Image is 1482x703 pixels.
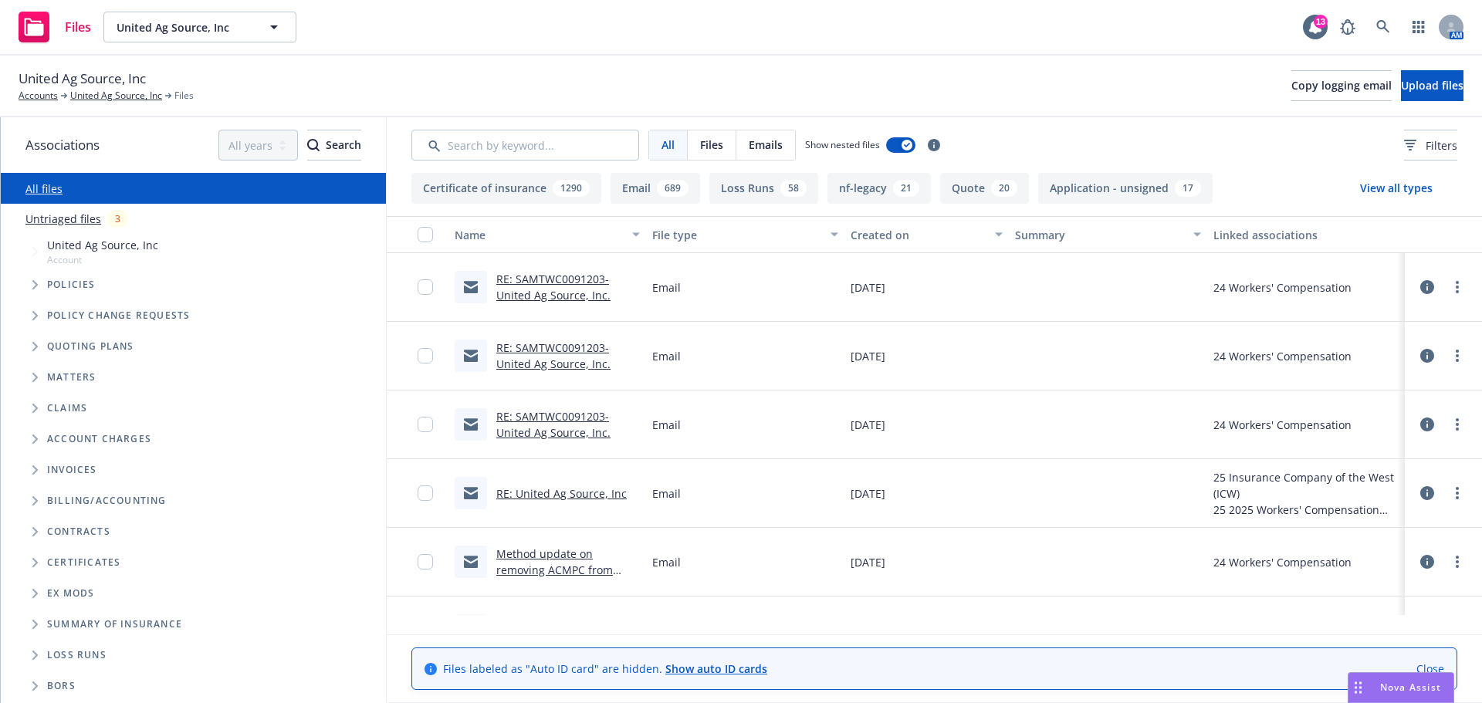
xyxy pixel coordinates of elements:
button: View all types [1335,173,1457,204]
button: Linked associations [1207,216,1405,253]
span: Certificates [47,558,120,567]
span: Files [65,21,91,33]
a: United Ag Source, Inc [70,89,162,103]
button: nf-legacy [827,173,931,204]
div: Name [455,227,623,243]
a: more [1448,484,1467,502]
span: Policy change requests [47,311,190,320]
a: Close [1416,661,1444,677]
a: more [1448,553,1467,571]
div: 25 2025 Workers' Compensation [1213,502,1399,518]
a: more [1448,346,1467,365]
input: Toggle Row Selected [418,279,433,295]
span: Files [174,89,194,103]
a: Files [12,5,97,49]
a: All files [25,181,63,196]
div: 58 [780,180,807,197]
span: Account charges [47,434,151,444]
span: [DATE] [851,554,885,570]
div: 17 [1175,180,1201,197]
a: RE: United Ag Source, Inc [496,486,627,501]
div: Tree Example [1,234,386,485]
span: Ex Mods [47,589,94,598]
input: Toggle Row Selected [418,485,433,501]
button: Name [448,216,646,253]
button: Application - unsigned [1038,173,1213,204]
span: Quoting plans [47,342,134,351]
span: Matters [47,373,96,382]
span: Invoices [47,465,97,475]
span: Loss Runs [47,651,107,660]
span: [DATE] [851,485,885,502]
div: Drag to move [1348,673,1368,702]
span: Files [700,137,723,153]
a: RE: SAMTWC0091203-United Ag Source, Inc. [496,340,611,371]
a: Method update on removing ACMPC from Director of UW.msg [496,546,613,593]
a: Report a Bug [1332,12,1363,42]
button: File type [646,216,844,253]
span: Contracts [47,527,110,536]
span: Email [652,348,681,364]
a: Search [1368,12,1399,42]
span: Email [652,554,681,570]
span: Filters [1426,137,1457,154]
span: Billing/Accounting [47,496,167,505]
input: Toggle Row Selected [418,417,433,432]
button: Nova Assist [1348,672,1454,703]
button: Loss Runs [709,173,818,204]
a: Untriaged files [25,211,101,227]
div: 24 Workers' Compensation [1213,554,1352,570]
span: Policies [47,280,96,289]
button: Quote [940,173,1029,204]
span: Filters [1404,137,1457,154]
button: United Ag Source, Inc [103,12,296,42]
div: Summary [1015,227,1183,243]
button: SearchSearch [307,130,361,161]
span: Upload files [1401,78,1463,93]
input: Select all [418,227,433,242]
button: Certificate of insurance [411,173,601,204]
a: more [1448,415,1467,434]
a: RE: SAMTWC0091203-United Ag Source, Inc. [496,272,611,302]
a: more [1448,278,1467,296]
div: 24 Workers' Compensation [1213,279,1352,296]
span: Claims [47,404,87,413]
span: Email [652,279,681,296]
input: Toggle Row Selected [418,554,433,569]
button: Created on [844,216,1010,253]
div: 21 [893,180,919,197]
span: United Ag Source, Inc [117,19,250,35]
span: United Ag Source, Inc [47,237,158,253]
div: Search [307,130,361,160]
span: Email [652,417,681,433]
span: Files labeled as "Auto ID card" are hidden. [443,661,767,677]
a: RE: SAMTWC0091203-United Ag Source, Inc. [496,409,611,440]
span: Associations [25,135,100,155]
button: Summary [1009,216,1206,253]
span: [DATE] [851,279,885,296]
div: 3 [107,210,128,228]
div: Linked associations [1213,227,1399,243]
span: Account [47,253,158,266]
div: 1290 [553,180,590,197]
span: Show nested files [805,138,880,151]
button: Upload files [1401,70,1463,101]
a: Accounts [19,89,58,103]
span: BORs [47,681,76,691]
span: Emails [749,137,783,153]
div: Folder Tree Example [1,485,386,701]
span: United Ag Source, Inc [19,69,146,89]
a: Switch app [1403,12,1434,42]
span: [DATE] [851,348,885,364]
svg: Search [307,139,320,151]
span: All [661,137,675,153]
div: File type [652,227,821,243]
div: 24 Workers' Compensation [1213,417,1352,433]
input: Toggle Row Selected [418,348,433,363]
div: 20 [991,180,1017,197]
div: 689 [657,180,689,197]
div: 24 Workers' Compensation [1213,348,1352,364]
div: 25 Insurance Company of the West (ICW) [1213,469,1399,502]
span: Email [652,485,681,502]
button: Copy logging email [1291,70,1392,101]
